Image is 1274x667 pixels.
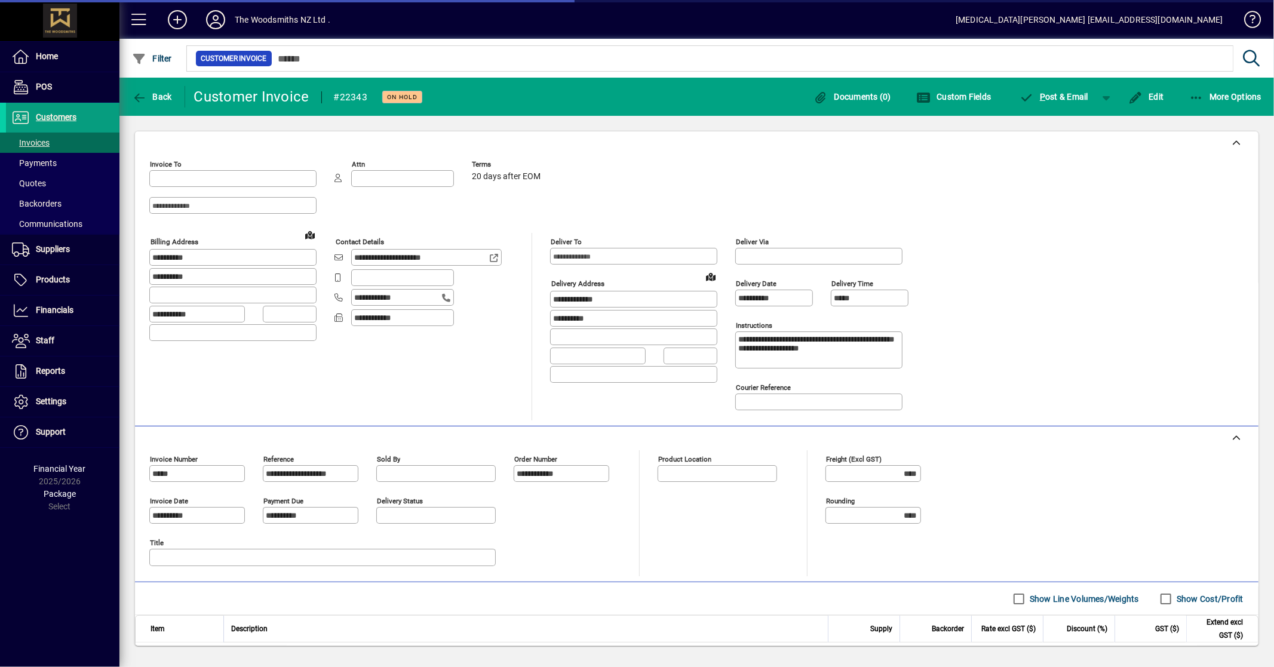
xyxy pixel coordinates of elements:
[36,366,65,376] span: Reports
[813,92,891,102] span: Documents (0)
[736,279,776,288] mat-label: Delivery date
[352,160,365,168] mat-label: Attn
[36,244,70,254] span: Suppliers
[6,326,119,356] a: Staff
[6,296,119,325] a: Financials
[334,88,368,107] div: #22343
[6,214,119,234] a: Communications
[36,112,76,122] span: Customers
[132,54,172,63] span: Filter
[6,42,119,72] a: Home
[377,455,400,463] mat-label: Sold by
[377,497,423,505] mat-label: Delivery status
[1128,92,1164,102] span: Edit
[1186,86,1265,107] button: More Options
[34,464,86,474] span: Financial Year
[151,622,165,635] span: Item
[36,396,66,406] span: Settings
[6,356,119,386] a: Reports
[150,539,164,547] mat-label: Title
[1155,622,1179,635] span: GST ($)
[36,275,70,284] span: Products
[701,267,720,286] a: View on map
[1014,86,1095,107] button: Post & Email
[158,9,197,30] button: Add
[736,238,769,246] mat-label: Deliver via
[263,455,294,463] mat-label: Reference
[736,321,772,330] mat-label: Instructions
[826,455,882,463] mat-label: Freight (excl GST)
[1040,92,1045,102] span: P
[300,225,320,244] a: View on map
[1067,622,1107,635] span: Discount (%)
[6,387,119,417] a: Settings
[387,93,417,101] span: On hold
[1020,92,1089,102] span: ost & Email
[1174,593,1244,605] label: Show Cost/Profit
[6,72,119,102] a: POS
[514,455,557,463] mat-label: Order number
[194,87,309,106] div: Customer Invoice
[150,160,182,168] mat-label: Invoice To
[6,153,119,173] a: Payments
[831,279,873,288] mat-label: Delivery time
[981,622,1036,635] span: Rate excl GST ($)
[201,53,267,64] span: Customer Invoice
[235,10,330,29] div: The Woodsmiths NZ Ltd .
[551,238,582,246] mat-label: Deliver To
[36,51,58,61] span: Home
[263,497,303,505] mat-label: Payment due
[956,10,1223,29] div: [MEDICAL_DATA][PERSON_NAME] [EMAIL_ADDRESS][DOMAIN_NAME]
[119,86,185,107] app-page-header-button: Back
[472,161,544,168] span: Terms
[36,427,66,437] span: Support
[150,455,198,463] mat-label: Invoice number
[6,235,119,265] a: Suppliers
[826,497,855,505] mat-label: Rounding
[36,336,54,345] span: Staff
[932,622,964,635] span: Backorder
[129,48,175,69] button: Filter
[197,9,235,30] button: Profile
[6,173,119,193] a: Quotes
[132,92,172,102] span: Back
[12,158,57,168] span: Payments
[44,489,76,499] span: Package
[12,219,82,229] span: Communications
[811,86,894,107] button: Documents (0)
[658,455,711,463] mat-label: Product location
[6,193,119,214] a: Backorders
[6,265,119,295] a: Products
[6,133,119,153] a: Invoices
[1235,2,1259,41] a: Knowledge Base
[231,622,268,635] span: Description
[1027,593,1139,605] label: Show Line Volumes/Weights
[12,138,50,147] span: Invoices
[736,383,791,392] mat-label: Courier Reference
[472,172,541,182] span: 20 days after EOM
[1194,616,1243,642] span: Extend excl GST ($)
[129,86,175,107] button: Back
[870,622,892,635] span: Supply
[1189,92,1262,102] span: More Options
[1125,86,1167,107] button: Edit
[12,179,46,188] span: Quotes
[6,417,119,447] a: Support
[150,497,188,505] mat-label: Invoice date
[916,92,991,102] span: Custom Fields
[36,305,73,315] span: Financials
[36,82,52,91] span: POS
[12,199,62,208] span: Backorders
[913,86,994,107] button: Custom Fields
